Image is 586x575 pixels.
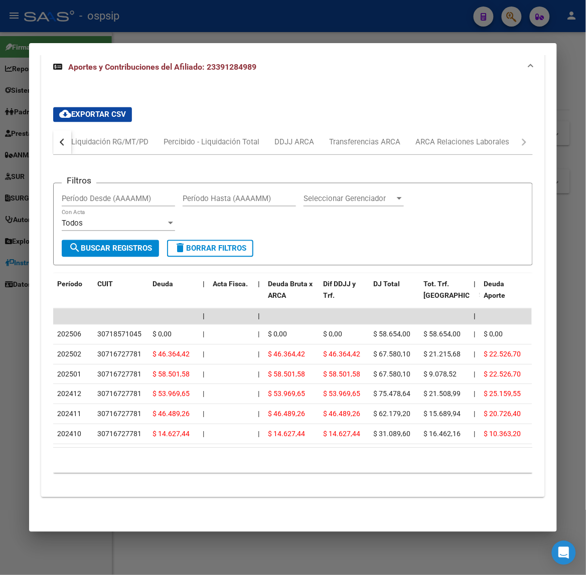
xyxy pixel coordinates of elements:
[68,62,256,72] span: Aportes y Contribuciones del Afiliado: 23391284989
[34,137,149,148] div: Percibido - Liquidación RG/MT/PD
[53,274,93,318] datatable-header-cell: Período
[268,410,305,418] span: $ 46.489,26
[97,409,141,420] div: 30716727781
[153,370,190,378] span: $ 58.501,58
[474,312,476,320] span: |
[268,330,287,338] span: $ 0,00
[268,430,305,438] span: $ 14.627,44
[373,430,410,438] span: $ 31.089,60
[258,430,259,438] span: |
[258,390,259,398] span: |
[97,389,141,400] div: 30716727781
[199,274,209,318] datatable-header-cell: |
[59,110,126,119] span: Exportar CSV
[97,349,141,360] div: 30716727781
[153,390,190,398] span: $ 53.969,65
[423,430,461,438] span: $ 16.462,16
[474,410,475,418] span: |
[268,280,313,300] span: Deuda Bruta x ARCA
[323,390,360,398] span: $ 53.969,65
[167,240,253,257] button: Borrar Filtros
[203,430,204,438] span: |
[484,330,503,338] span: $ 0,00
[268,350,305,358] span: $ 46.364,42
[69,244,152,253] span: Buscar Registros
[97,329,141,340] div: 30718571045
[153,280,173,288] span: Deuda
[274,137,314,148] div: DDJJ ARCA
[258,312,260,320] span: |
[174,244,246,253] span: Borrar Filtros
[254,274,264,318] datatable-header-cell: |
[323,330,342,338] span: $ 0,00
[62,240,159,257] button: Buscar Registros
[484,280,505,300] span: Deuda Aporte
[97,369,141,380] div: 30716727781
[470,274,480,318] datatable-header-cell: |
[474,390,475,398] span: |
[323,410,360,418] span: $ 46.489,26
[415,137,509,148] div: ARCA Relaciones Laborales
[423,390,461,398] span: $ 21.508,99
[484,390,521,398] span: $ 25.159,55
[304,195,395,204] span: Seleccionar Gerenciador
[373,280,400,288] span: DJ Total
[484,410,521,418] span: $ 20.726,40
[258,410,259,418] span: |
[373,410,410,418] span: $ 62.179,20
[268,370,305,378] span: $ 58.501,58
[373,370,410,378] span: $ 67.580,10
[41,83,544,497] div: Aportes y Contribuciones del Afiliado: 23391284989
[268,390,305,398] span: $ 53.969,65
[258,370,259,378] span: |
[323,350,360,358] span: $ 46.364,42
[484,350,521,358] span: $ 22.526,70
[329,137,400,148] div: Transferencias ARCA
[41,51,544,83] mat-expansion-panel-header: Aportes y Contribuciones del Afiliado: 23391284989
[258,330,259,338] span: |
[153,410,190,418] span: $ 46.489,26
[323,430,360,438] span: $ 14.627,44
[474,330,475,338] span: |
[153,430,190,438] span: $ 14.627,44
[203,312,205,320] span: |
[258,280,260,288] span: |
[423,280,492,300] span: Tot. Trf. [GEOGRAPHIC_DATA]
[62,219,83,228] span: Todos
[203,390,204,398] span: |
[373,330,410,338] span: $ 58.654,00
[93,274,149,318] datatable-header-cell: CUIT
[474,280,476,288] span: |
[203,370,204,378] span: |
[174,242,186,254] mat-icon: delete
[209,274,254,318] datatable-header-cell: Acta Fisca.
[153,330,172,338] span: $ 0,00
[369,274,419,318] datatable-header-cell: DJ Total
[474,370,475,378] span: |
[153,350,190,358] span: $ 46.364,42
[474,430,475,438] span: |
[203,330,204,338] span: |
[373,350,410,358] span: $ 67.580,10
[57,330,81,338] span: 202506
[53,107,132,122] button: Exportar CSV
[484,370,521,378] span: $ 22.526,70
[484,430,521,438] span: $ 10.363,20
[97,429,141,440] div: 30716727781
[57,280,82,288] span: Período
[423,330,461,338] span: $ 58.654,00
[373,390,410,398] span: $ 75.478,64
[552,541,576,565] div: Open Intercom Messenger
[474,350,475,358] span: |
[57,430,81,438] span: 202410
[59,108,71,120] mat-icon: cloud_download
[323,280,356,300] span: Dif DDJJ y Trf.
[423,370,457,378] span: $ 9.078,52
[97,280,113,288] span: CUIT
[149,274,199,318] datatable-header-cell: Deuda
[62,175,96,186] h3: Filtros
[164,137,259,148] div: Percibido - Liquidación Total
[57,390,81,398] span: 202412
[258,350,259,358] span: |
[69,242,81,254] mat-icon: search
